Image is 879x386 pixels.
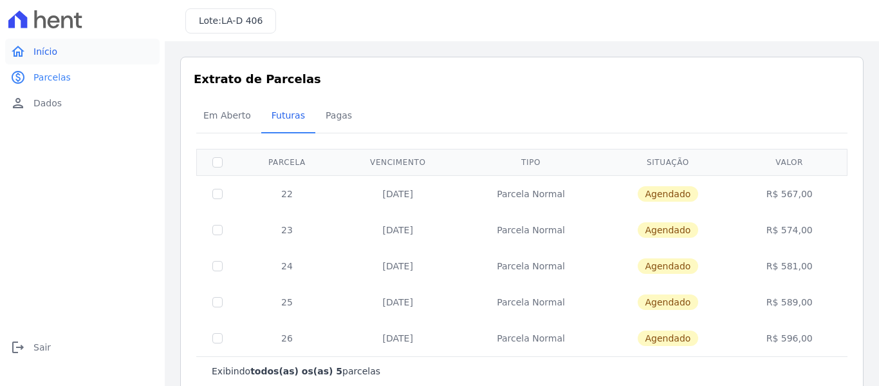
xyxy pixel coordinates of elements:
[638,258,699,274] span: Agendado
[10,70,26,85] i: paid
[238,149,336,175] th: Parcela
[336,320,460,356] td: [DATE]
[199,14,263,28] h3: Lote:
[460,284,602,320] td: Parcela Normal
[5,334,160,360] a: logoutSair
[5,39,160,64] a: homeInício
[10,44,26,59] i: home
[734,175,845,212] td: R$ 567,00
[33,341,51,354] span: Sair
[238,284,336,320] td: 25
[33,97,62,110] span: Dados
[638,222,699,238] span: Agendado
[734,320,845,356] td: R$ 596,00
[5,90,160,116] a: personDados
[336,212,460,248] td: [DATE]
[5,64,160,90] a: paidParcelas
[638,331,699,346] span: Agendado
[638,186,699,202] span: Agendado
[318,102,360,128] span: Pagas
[238,248,336,284] td: 24
[221,15,263,26] span: LA-D 406
[238,212,336,248] td: 23
[460,212,602,248] td: Parcela Normal
[33,45,57,58] span: Início
[336,175,460,212] td: [DATE]
[460,248,602,284] td: Parcela Normal
[734,248,845,284] td: R$ 581,00
[238,320,336,356] td: 26
[194,70,850,88] h3: Extrato de Parcelas
[10,340,26,355] i: logout
[33,71,71,84] span: Parcelas
[315,100,362,133] a: Pagas
[336,284,460,320] td: [DATE]
[336,248,460,284] td: [DATE]
[261,100,315,133] a: Futuras
[336,149,460,175] th: Vencimento
[734,284,845,320] td: R$ 589,00
[638,294,699,310] span: Agendado
[212,365,380,378] p: Exibindo parcelas
[734,212,845,248] td: R$ 574,00
[460,320,602,356] td: Parcela Normal
[460,175,602,212] td: Parcela Normal
[10,95,26,111] i: person
[602,149,734,175] th: Situação
[250,366,342,376] b: todos(as) os(as) 5
[196,102,259,128] span: Em Aberto
[460,149,602,175] th: Tipo
[734,149,845,175] th: Valor
[264,102,313,128] span: Futuras
[238,175,336,212] td: 22
[193,100,261,133] a: Em Aberto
